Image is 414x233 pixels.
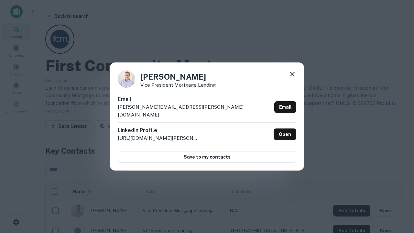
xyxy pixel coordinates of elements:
p: [URL][DOMAIN_NAME][PERSON_NAME] [118,134,199,142]
a: Email [274,101,296,113]
p: Vice President Mortgage Lending [140,83,216,87]
h4: [PERSON_NAME] [140,71,216,83]
iframe: Chat Widget [382,161,414,192]
p: [PERSON_NAME][EMAIL_ADDRESS][PERSON_NAME][DOMAIN_NAME] [118,103,272,118]
h6: LinkedIn Profile [118,127,199,134]
img: 1520878720083 [118,70,135,88]
button: Save to my contacts [118,151,296,163]
a: Open [274,128,296,140]
h6: Email [118,95,272,103]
